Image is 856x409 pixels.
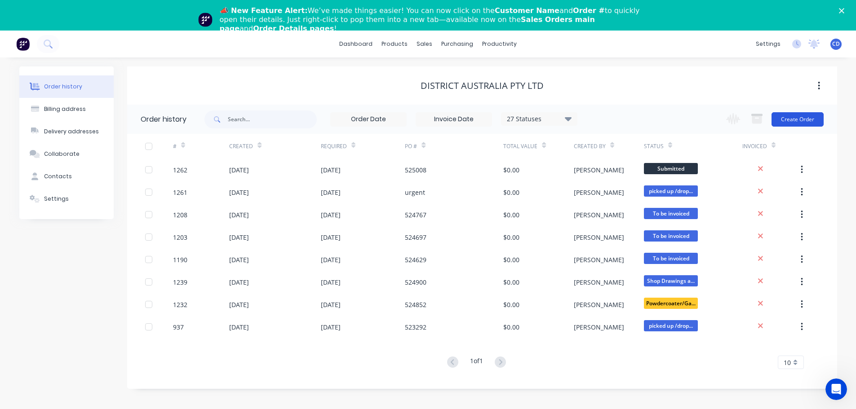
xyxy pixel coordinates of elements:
div: 1190 [173,255,187,264]
div: 1262 [173,165,187,175]
img: Factory [16,37,30,51]
span: Submitted [644,163,698,174]
div: [PERSON_NAME] [574,210,624,220]
div: 525008 [405,165,426,175]
div: 1203 [173,233,187,242]
div: $0.00 [503,188,519,197]
button: Settings [19,188,114,210]
div: Invoiced [742,134,798,158]
div: [DATE] [321,300,341,309]
div: Order history [44,83,82,91]
div: urgent [405,188,425,197]
button: Order history [19,75,114,98]
div: [DATE] [229,300,249,309]
div: 524852 [405,300,426,309]
div: Required [321,134,405,158]
div: [PERSON_NAME] [574,233,624,242]
div: 524697 [405,233,426,242]
div: Required [321,142,347,150]
div: PO # [405,142,417,150]
div: 1261 [173,188,187,197]
span: CD [832,40,840,48]
div: sales [412,37,437,51]
div: [DATE] [229,233,249,242]
input: Search... [228,110,317,128]
div: Contacts [44,172,72,180]
div: 1208 [173,210,187,220]
div: 524767 [405,210,426,220]
div: 27 Statuses [501,114,577,124]
div: # [173,134,229,158]
div: [DATE] [321,188,341,197]
span: picked up /drop... [644,185,698,197]
div: Close [839,8,848,13]
b: 📣 New Feature Alert: [220,6,308,15]
div: $0.00 [503,277,519,287]
div: [DATE] [229,322,249,332]
div: [DATE] [229,255,249,264]
div: Settings [44,195,69,203]
div: [DATE] [229,188,249,197]
div: [DATE] [229,277,249,287]
div: PO # [405,134,503,158]
div: Created [229,142,253,150]
div: 1239 [173,277,187,287]
div: $0.00 [503,300,519,309]
div: [DATE] [321,165,341,175]
div: Created By [574,142,606,150]
div: [PERSON_NAME] [574,188,624,197]
div: [DATE] [321,322,341,332]
div: [DATE] [321,210,341,220]
iframe: Intercom live chat [825,378,847,400]
div: [DATE] [321,277,341,287]
div: [DATE] [229,210,249,220]
div: [PERSON_NAME] [574,277,624,287]
div: [DATE] [321,255,341,264]
div: District Australia PTY LTD [421,80,544,91]
div: Total Value [503,142,537,150]
button: Contacts [19,165,114,188]
span: To be invoiced [644,253,698,264]
div: Order history [141,114,186,125]
div: [PERSON_NAME] [574,322,624,332]
div: $0.00 [503,233,519,242]
button: Delivery addresses [19,120,114,143]
div: $0.00 [503,322,519,332]
div: Status [644,134,742,158]
div: 937 [173,322,184,332]
div: 524900 [405,277,426,287]
div: purchasing [437,37,478,51]
div: productivity [478,37,521,51]
button: Create Order [772,112,824,127]
b: Order Details pages [253,24,334,33]
div: Created By [574,134,644,158]
div: # [173,142,177,150]
a: dashboard [335,37,377,51]
div: [DATE] [229,165,249,175]
button: Billing address [19,98,114,120]
span: To be invoiced [644,230,698,242]
div: 1 of 1 [470,356,483,369]
div: Delivery addresses [44,128,99,136]
b: Order # [573,6,605,15]
div: settings [751,37,785,51]
div: Created [229,134,320,158]
img: Profile image for Team [198,13,213,27]
div: Invoiced [742,142,767,150]
div: 524629 [405,255,426,264]
div: $0.00 [503,165,519,175]
span: 10 [784,358,791,367]
div: 1232 [173,300,187,309]
span: picked up /drop... [644,320,698,331]
b: Customer Name [495,6,559,15]
span: Powdercoater/Ga... [644,298,698,309]
button: Collaborate [19,143,114,165]
span: Shop Drawings a... [644,275,698,286]
div: 523292 [405,322,426,332]
div: [DATE] [321,233,341,242]
div: [PERSON_NAME] [574,165,624,175]
div: We’ve made things easier! You can now click on the and to quickly open their details. Just right-... [220,6,644,33]
div: Billing address [44,105,86,113]
div: $0.00 [503,255,519,264]
input: Invoice Date [416,113,492,126]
